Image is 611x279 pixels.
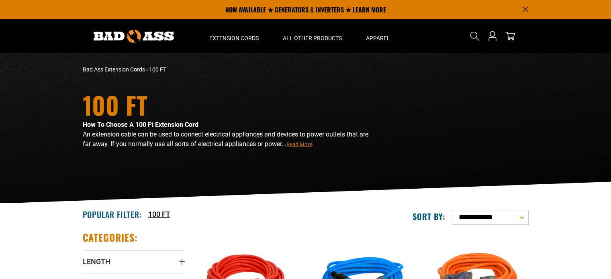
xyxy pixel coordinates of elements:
[286,141,313,147] span: Read More
[146,66,148,73] span: ›
[94,30,174,43] img: Bad Ass Extension Cords
[148,209,170,220] a: 100 FT
[354,19,402,53] summary: Apparel
[83,250,185,273] summary: Length
[83,93,376,117] h1: 100 FT
[83,209,142,220] h2: Popular Filter:
[209,35,259,42] span: Extension Cords
[468,30,481,43] summary: Search
[83,66,145,73] a: Bad Ass Extension Cords
[197,19,271,53] summary: Extension Cords
[83,121,198,128] strong: How To Choose A 100 Ft Extension Cord
[271,19,354,53] summary: All Other Products
[149,66,166,73] span: 100 FT
[83,130,376,149] p: An extension cable can be used to connect electrical appliances and devices to power outlets that...
[83,65,376,74] nav: breadcrumbs
[413,211,445,222] label: Sort by:
[283,35,342,42] span: All Other Products
[366,35,390,42] span: Apparel
[83,257,110,266] span: Length
[83,231,138,244] h2: Categories:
